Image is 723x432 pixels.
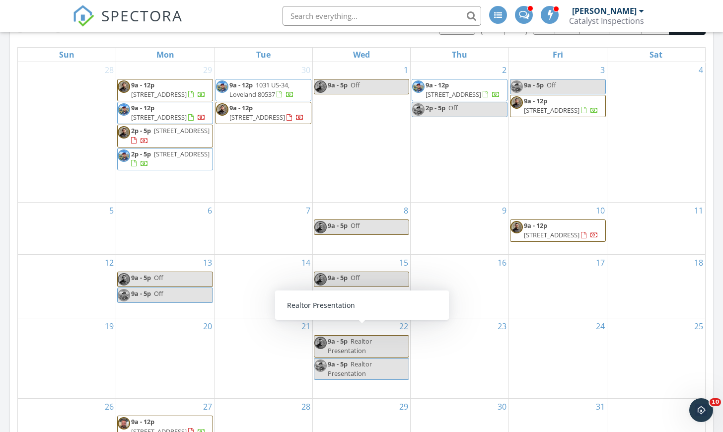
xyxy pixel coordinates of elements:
[607,62,705,203] td: Go to October 4, 2025
[524,106,579,115] span: [STREET_ADDRESS]
[351,221,360,230] span: Off
[118,80,130,93] img: josh_donato_headshot.jpg
[117,125,213,147] a: 2p - 5p [STREET_ADDRESS]
[116,62,215,203] td: Go to September 29, 2025
[314,273,327,286] img: josh_donato_headshot.jpg
[692,318,705,334] a: Go to October 25, 2025
[607,202,705,254] td: Go to October 11, 2025
[397,399,410,415] a: Go to October 29, 2025
[351,80,360,89] span: Off
[201,318,214,334] a: Go to October 20, 2025
[216,103,228,116] img: josh_donato_headshot.jpg
[524,230,579,239] span: [STREET_ADDRESS]
[131,103,206,122] a: 9a - 12p [STREET_ADDRESS]
[214,202,312,254] td: Go to October 7, 2025
[509,255,607,318] td: Go to October 17, 2025
[131,113,187,122] span: [STREET_ADDRESS]
[201,399,214,415] a: Go to October 27, 2025
[299,255,312,271] a: Go to October 14, 2025
[496,318,508,334] a: Go to October 23, 2025
[312,255,411,318] td: Go to October 15, 2025
[116,202,215,254] td: Go to October 6, 2025
[206,203,214,218] a: Go to October 6, 2025
[18,255,116,318] td: Go to October 12, 2025
[510,80,523,93] img: img_9759.jpeg
[314,337,327,349] img: josh_donato_headshot.jpg
[648,48,664,62] a: Saturday
[412,103,425,116] img: img_9759.jpeg
[510,219,606,242] a: 9a - 12p [STREET_ADDRESS]
[692,203,705,218] a: Go to October 11, 2025
[328,360,348,368] span: 9a - 5p
[689,398,713,422] iframe: Intercom live chat
[411,318,509,399] td: Go to October 23, 2025
[411,202,509,254] td: Go to October 9, 2025
[229,113,285,122] span: [STREET_ADDRESS]
[524,221,547,230] span: 9a - 12p
[299,399,312,415] a: Go to October 28, 2025
[594,318,607,334] a: Go to October 24, 2025
[107,203,116,218] a: Go to October 5, 2025
[328,337,372,355] span: Realtor Presentation
[572,6,637,16] div: [PERSON_NAME]
[18,202,116,254] td: Go to October 5, 2025
[524,96,547,105] span: 9a - 12p
[101,5,183,26] span: SPECTORA
[312,202,411,254] td: Go to October 8, 2025
[328,273,348,282] span: 9a - 5p
[116,318,215,399] td: Go to October 20, 2025
[524,80,544,89] span: 9a - 5p
[116,255,215,318] td: Go to October 13, 2025
[314,80,327,93] img: josh_donato_headshot.jpg
[103,318,116,334] a: Go to October 19, 2025
[118,289,130,301] img: img_9759.jpeg
[594,399,607,415] a: Go to October 31, 2025
[201,255,214,271] a: Go to October 13, 2025
[118,149,130,162] img: img_9759.jpeg
[154,273,163,282] span: Off
[397,318,410,334] a: Go to October 22, 2025
[103,399,116,415] a: Go to October 26, 2025
[510,221,523,233] img: josh_donato_headshot.jpg
[312,318,411,399] td: Go to October 22, 2025
[131,126,151,135] span: 2p - 5p
[426,80,500,99] a: 9a - 12p [STREET_ADDRESS]
[131,80,154,89] span: 9a - 12p
[214,318,312,399] td: Go to October 21, 2025
[131,103,154,112] span: 9a - 12p
[351,48,372,62] a: Wednesday
[154,149,210,158] span: [STREET_ADDRESS]
[509,318,607,399] td: Go to October 24, 2025
[299,318,312,334] a: Go to October 21, 2025
[229,103,304,122] a: 9a - 12p [STREET_ADDRESS]
[131,126,210,144] a: 2p - 5p [STREET_ADDRESS]
[131,417,154,426] span: 9a - 12p
[299,62,312,78] a: Go to September 30, 2025
[402,203,410,218] a: Go to October 8, 2025
[304,203,312,218] a: Go to October 7, 2025
[131,90,187,99] span: [STREET_ADDRESS]
[72,13,183,34] a: SPECTORA
[229,80,253,89] span: 9a - 12p
[214,62,312,203] td: Go to September 30, 2025
[216,79,311,101] a: 9a - 12p 1031 US-34, Loveland 80537
[229,103,253,112] span: 9a - 12p
[607,318,705,399] td: Go to October 25, 2025
[448,103,458,112] span: Off
[450,48,469,62] a: Thursday
[254,48,273,62] a: Tuesday
[509,62,607,203] td: Go to October 3, 2025
[201,62,214,78] a: Go to September 29, 2025
[131,149,151,158] span: 2p - 5p
[312,62,411,203] td: Go to October 1, 2025
[710,398,721,406] span: 10
[524,96,598,115] a: 9a - 12p [STREET_ADDRESS]
[524,221,598,239] a: 9a - 12p [STREET_ADDRESS]
[154,289,163,298] span: Off
[496,255,508,271] a: Go to October 16, 2025
[351,273,360,282] span: Off
[216,102,311,124] a: 9a - 12p [STREET_ADDRESS]
[314,360,327,372] img: img_9759.jpeg
[509,202,607,254] td: Go to October 10, 2025
[402,62,410,78] a: Go to October 1, 2025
